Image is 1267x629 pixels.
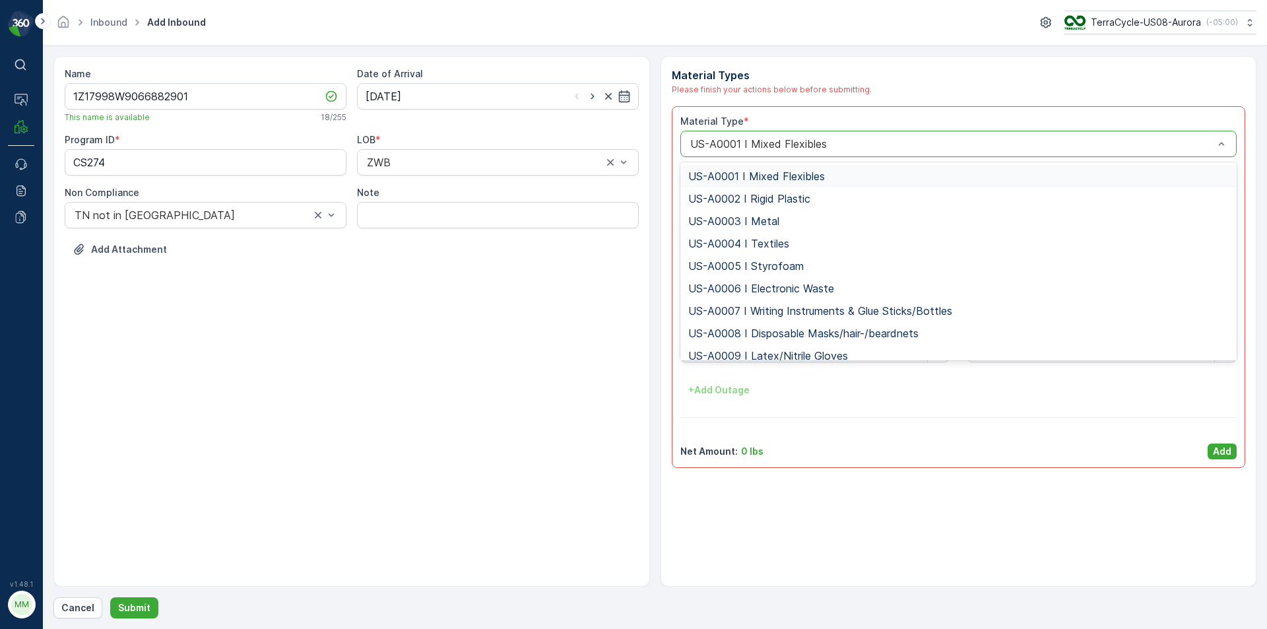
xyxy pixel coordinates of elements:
a: Inbound [90,17,127,28]
input: dd/mm/yyyy [357,83,639,110]
p: ( -05:00 ) [1206,17,1238,28]
span: US-A0001 I Mixed Flexibles [688,170,825,182]
label: Date of Arrival [357,68,423,79]
span: US-A0004 I Textiles [688,238,789,249]
p: Add [1213,445,1231,458]
div: Please finish your actions below before submitting. [672,83,1246,96]
p: Cancel [61,601,94,614]
p: 0 lbs [741,445,763,458]
a: Homepage [56,20,71,31]
span: US-A0003 I Metal [688,215,779,227]
button: TerraCycle-US08-Aurora(-05:00) [1064,11,1256,34]
div: MM [11,594,32,615]
label: Program ID [65,134,115,145]
span: This name is available [65,112,150,123]
button: Cancel [53,597,102,618]
label: Name [65,68,91,79]
label: Non Compliance [65,187,139,198]
button: Upload File [65,239,175,260]
label: Material Type [680,116,744,127]
label: LOB [357,134,375,145]
p: TerraCycle-US08-Aurora [1091,16,1201,29]
span: Add Inbound [145,16,209,29]
span: US-A0006 I Electronic Waste [688,282,834,294]
label: Note [357,187,379,198]
p: + Add Outage [688,383,750,397]
p: Add Attachment [91,243,167,256]
p: Net Amount : [680,445,738,458]
p: 18 / 255 [321,112,346,123]
p: Submit [118,601,150,614]
img: image_ci7OI47.png [1064,15,1086,30]
button: MM [8,591,34,618]
span: v 1.48.1 [8,580,34,588]
span: US-A0002 I Rigid Plastic [688,193,810,205]
img: logo [8,11,34,37]
p: Material Types [672,67,1246,83]
span: US-A0005 I Styrofoam [688,260,804,272]
button: Submit [110,597,158,618]
button: Add [1208,444,1237,459]
span: US-A0007 I Writing Instruments & Glue Sticks/Bottles [688,305,952,317]
button: +Add Outage [680,380,758,401]
span: US-A0008 I Disposable Masks/hair-/beardnets [688,327,919,339]
span: US-A0009 I Latex/Nitrile Gloves [688,350,848,362]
